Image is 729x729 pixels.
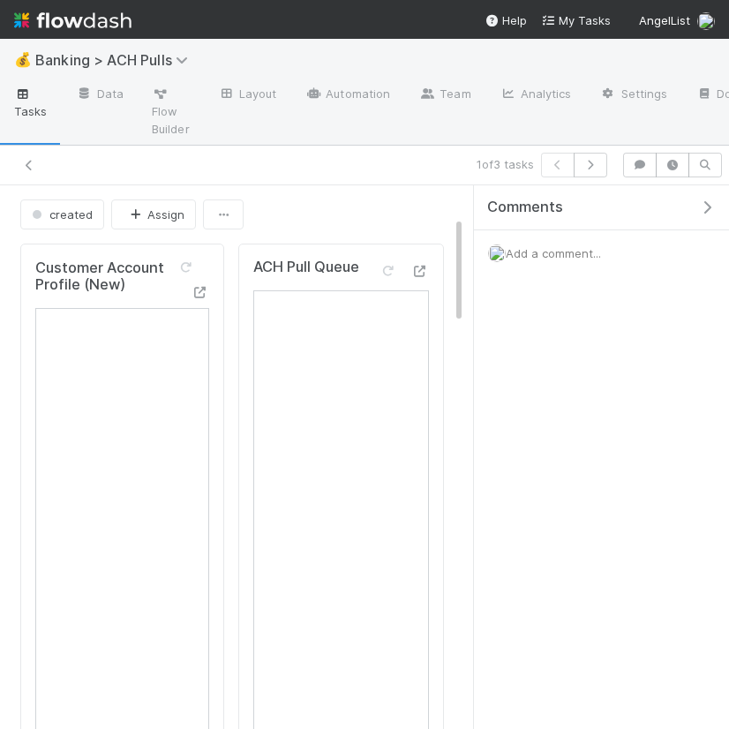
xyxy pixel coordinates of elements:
a: My Tasks [541,11,611,29]
a: Team [404,81,485,109]
img: logo-inverted-e16ddd16eac7371096b0.svg [14,5,132,35]
span: Add a comment... [506,246,601,260]
button: Assign [111,199,196,229]
a: Settings [586,81,682,109]
a: Flow Builder [138,81,204,145]
div: Help [485,11,527,29]
a: Data [62,81,138,109]
a: Analytics [485,81,586,109]
span: Flow Builder [152,85,190,138]
span: created [28,207,93,222]
a: Automation [290,81,404,109]
span: Banking > ACH Pulls [35,51,197,69]
a: Layout [204,81,291,109]
span: AngelList [639,13,690,27]
span: My Tasks [541,13,611,27]
span: 1 of 3 tasks [477,155,534,173]
h5: Customer Account Profile (New) [35,259,177,294]
span: 💰 [14,52,32,67]
span: Tasks [14,85,48,120]
img: avatar_eacbd5bb-7590-4455-a9e9-12dcb5674423.png [488,244,506,262]
img: avatar_eacbd5bb-7590-4455-a9e9-12dcb5674423.png [697,12,715,30]
button: created [20,199,104,229]
span: Comments [487,199,563,216]
h5: ACH Pull Queue [253,259,359,276]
